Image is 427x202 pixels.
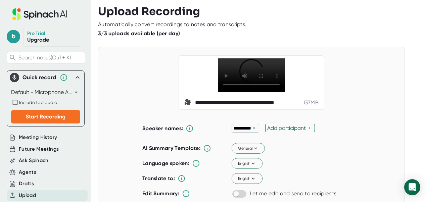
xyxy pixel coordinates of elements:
[142,175,175,182] b: Translate to:
[26,113,65,120] span: Start Recording
[238,145,259,151] span: General
[184,99,192,107] span: video
[19,192,36,199] button: Upload
[142,145,200,152] b: AI Summary Template:
[250,190,336,197] div: Let me edit and send to recipients
[238,175,256,182] span: English
[238,160,256,166] span: English
[19,145,59,153] button: Future Meetings
[19,168,36,176] button: Agents
[142,125,183,132] b: Speaker names:
[98,5,420,18] h3: Upload Recording
[27,37,49,43] a: Upgrade
[232,173,263,184] button: English
[232,158,263,169] button: English
[19,100,57,105] span: Include tab audio
[142,160,189,166] b: Language spoken:
[404,179,420,195] div: Open Intercom Messenger
[303,99,319,106] div: 137 MB
[27,31,46,37] div: Pro Trial
[308,125,313,131] div: +
[98,30,180,37] b: 3/3 uploads available (per day)
[11,110,80,123] button: Start Recording
[267,125,308,131] div: Add participant
[232,143,265,154] button: General
[98,21,246,28] div: Automatically convert recordings to notes and transcripts.
[19,157,49,164] button: Ask Spinach
[11,87,80,98] div: Default - Microphone Array (Realtek(R) Audio)
[19,134,57,141] button: Meeting History
[7,30,20,43] span: b
[10,71,82,84] div: Quick record
[22,74,56,81] div: Quick record
[251,125,257,132] div: ×
[18,54,71,61] span: Search notes (Ctrl + K)
[19,180,34,188] button: Drafts
[142,190,179,197] b: Edit Summary:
